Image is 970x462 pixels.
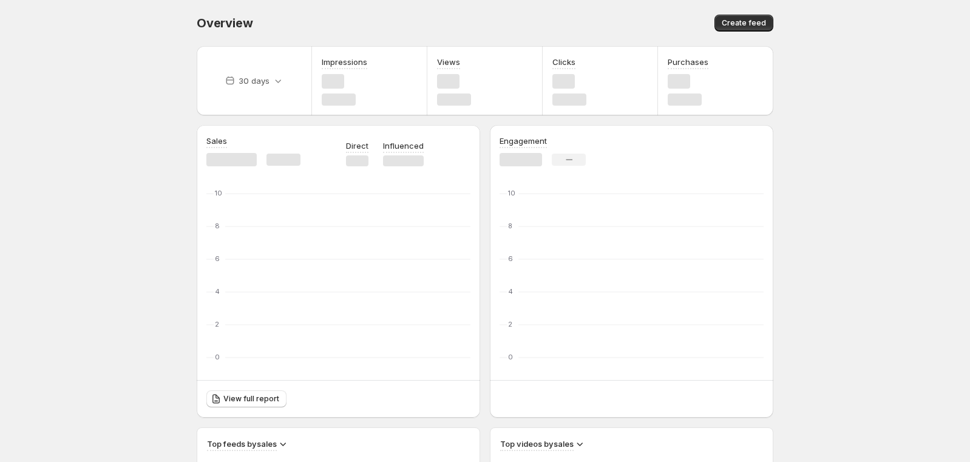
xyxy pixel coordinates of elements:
h3: Engagement [500,135,547,147]
text: 6 [508,254,513,263]
p: 30 days [239,75,270,87]
text: 10 [508,189,515,197]
h3: Clicks [552,56,575,68]
p: Influenced [383,140,424,152]
p: Direct [346,140,368,152]
h3: Top videos by sales [500,438,574,450]
h3: Top feeds by sales [207,438,277,450]
span: Create feed [722,18,766,28]
text: 2 [508,320,512,328]
text: 4 [508,287,513,296]
a: View full report [206,390,287,407]
text: 6 [215,254,220,263]
text: 10 [215,189,222,197]
span: Overview [197,16,253,30]
text: 0 [215,353,220,361]
text: 8 [215,222,220,230]
h3: Impressions [322,56,367,68]
h3: Sales [206,135,227,147]
text: 8 [508,222,512,230]
h3: Views [437,56,460,68]
text: 0 [508,353,513,361]
span: View full report [223,394,279,404]
button: Create feed [714,15,773,32]
h3: Purchases [668,56,708,68]
text: 2 [215,320,219,328]
text: 4 [215,287,220,296]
